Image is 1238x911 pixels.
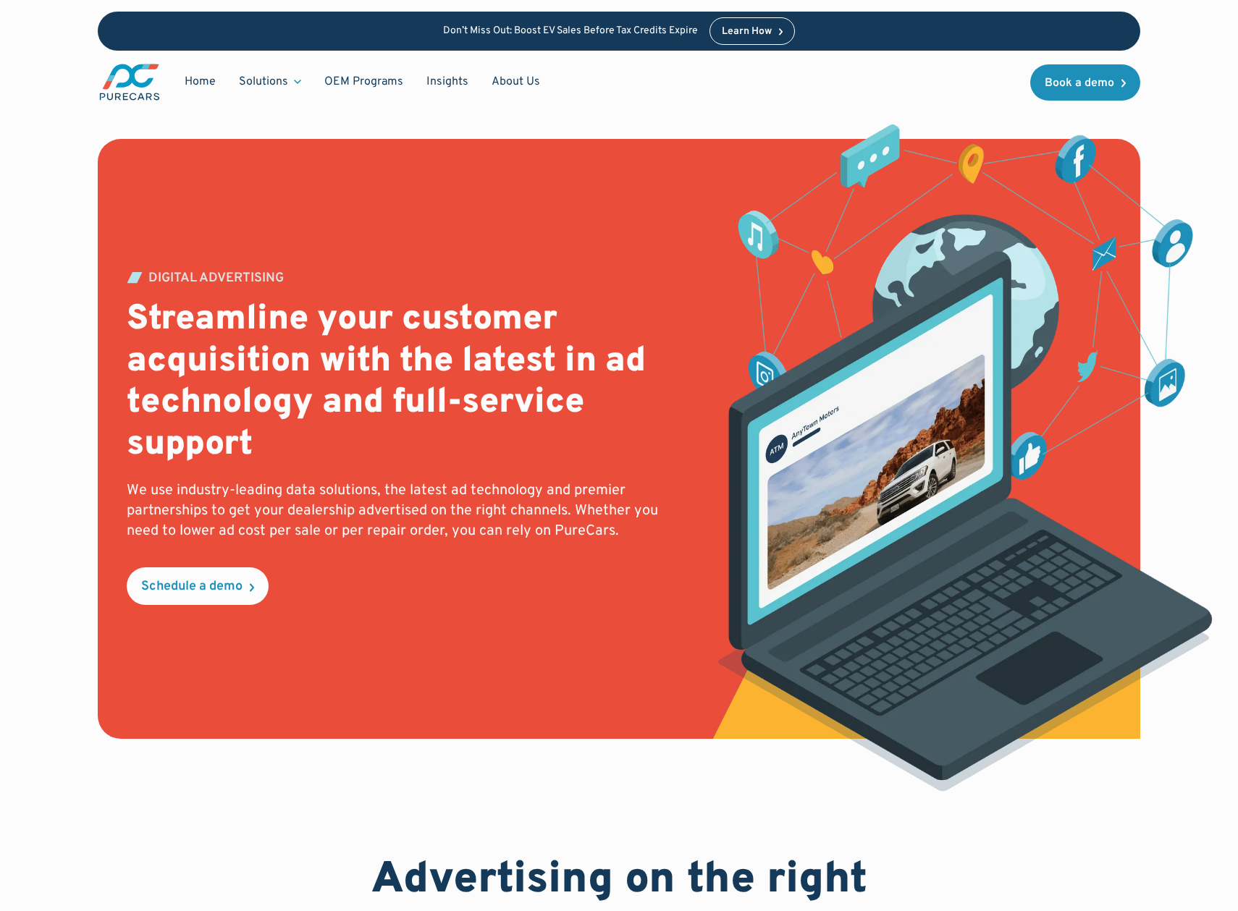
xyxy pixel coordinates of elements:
a: Home [173,68,227,96]
a: Learn How [709,17,796,45]
div: Solutions [227,68,313,96]
div: Book a demo [1045,77,1114,89]
p: We use industry-leading data solutions, the latest ad technology and premier partnerships to get ... [127,480,688,541]
img: digital advertising mockup showing sample social media post and network illustration [709,124,1226,795]
div: Solutions [239,74,288,90]
div: Learn How [722,27,772,37]
h2: Streamline your customer acquisition with the latest in ad technology and full-service support [127,300,688,466]
a: Schedule a demo [127,567,269,605]
a: OEM Programs [313,68,415,96]
img: purecars logo [98,62,161,102]
p: Don’t Miss Out: Boost EV Sales Before Tax Credits Expire [443,25,698,38]
a: main [98,62,161,102]
div: Schedule a demo [141,580,243,593]
a: Insights [415,68,480,96]
a: Book a demo [1030,64,1140,101]
div: DIGITAL ADVERTISING [148,272,284,285]
a: About Us [480,68,552,96]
